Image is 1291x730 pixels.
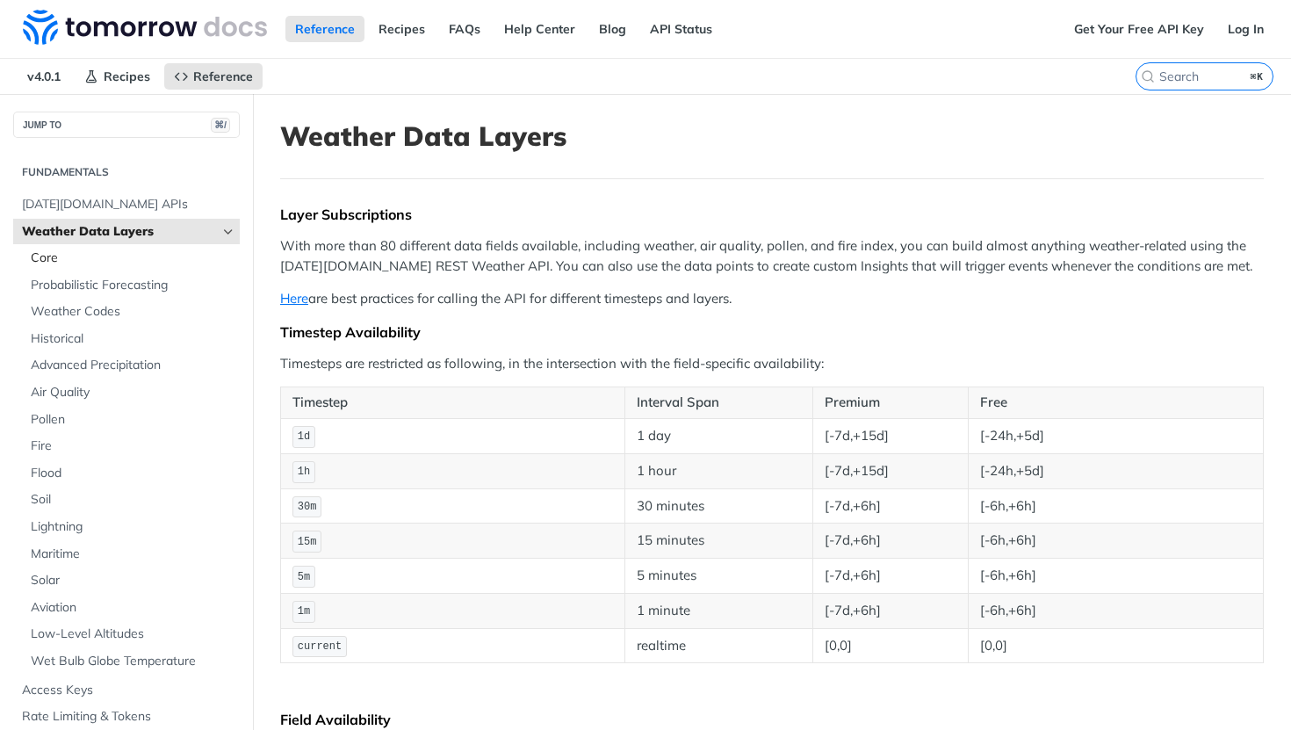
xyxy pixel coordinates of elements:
[494,16,585,42] a: Help Center
[31,465,235,482] span: Flood
[13,704,240,730] a: Rate Limiting & Tokens
[22,245,240,271] a: Core
[31,330,235,348] span: Historical
[969,453,1264,488] td: [-24h,+5d]
[22,299,240,325] a: Weather Codes
[298,571,310,583] span: 5m
[22,407,240,433] a: Pollen
[624,387,812,419] th: Interval Span
[164,63,263,90] a: Reference
[211,118,230,133] span: ⌘/
[298,536,317,548] span: 15m
[13,192,240,218] a: [DATE][DOMAIN_NAME] APIs
[813,387,969,419] th: Premium
[813,628,969,663] td: [0,0]
[280,236,1264,276] p: With more than 80 different data fields available, including weather, air quality, pollen, and fi...
[624,524,812,559] td: 15 minutes
[1218,16,1273,42] a: Log In
[813,593,969,628] td: [-7d,+6h]
[969,593,1264,628] td: [-6h,+6h]
[298,605,310,618] span: 1m
[22,487,240,513] a: Soil
[280,206,1264,223] div: Layer Subscriptions
[104,69,150,84] span: Recipes
[31,303,235,321] span: Weather Codes
[31,625,235,643] span: Low-Level Altitudes
[31,437,235,455] span: Fire
[624,453,812,488] td: 1 hour
[813,418,969,453] td: [-7d,+15d]
[1141,69,1155,83] svg: Search
[23,10,267,45] img: Tomorrow.io Weather API Docs
[813,559,969,594] td: [-7d,+6h]
[624,593,812,628] td: 1 minute
[280,289,1264,309] p: are best practices for calling the API for different timesteps and layers.
[969,524,1264,559] td: [-6h,+6h]
[22,708,235,726] span: Rate Limiting & Tokens
[22,514,240,540] a: Lightning
[640,16,722,42] a: API Status
[75,63,160,90] a: Recipes
[31,411,235,429] span: Pollen
[280,323,1264,341] div: Timestep Availability
[589,16,636,42] a: Blog
[624,488,812,524] td: 30 minutes
[22,352,240,379] a: Advanced Precipitation
[13,677,240,704] a: Access Keys
[31,357,235,374] span: Advanced Precipitation
[31,491,235,509] span: Soil
[298,501,317,513] span: 30m
[31,653,235,670] span: Wet Bulb Globe Temperature
[624,628,812,663] td: realtime
[813,488,969,524] td: [-7d,+6h]
[31,384,235,401] span: Air Quality
[22,682,235,699] span: Access Keys
[624,418,812,453] td: 1 day
[31,518,235,536] span: Lightning
[969,559,1264,594] td: [-6h,+6h]
[298,466,310,478] span: 1h
[22,272,240,299] a: Probabilistic Forecasting
[298,430,310,443] span: 1d
[22,595,240,621] a: Aviation
[31,572,235,589] span: Solar
[969,488,1264,524] td: [-6h,+6h]
[624,559,812,594] td: 5 minutes
[22,433,240,459] a: Fire
[369,16,435,42] a: Recipes
[31,546,235,563] span: Maritime
[1064,16,1214,42] a: Get Your Free API Key
[22,460,240,487] a: Flood
[22,541,240,567] a: Maritime
[813,524,969,559] td: [-7d,+6h]
[22,196,235,213] span: [DATE][DOMAIN_NAME] APIs
[13,164,240,180] h2: Fundamentals
[31,277,235,294] span: Probabilistic Forecasting
[22,326,240,352] a: Historical
[13,112,240,138] button: JUMP TO⌘/
[22,648,240,675] a: Wet Bulb Globe Temperature
[280,354,1264,374] p: Timesteps are restricted as following, in the intersection with the field-specific availability:
[22,379,240,406] a: Air Quality
[31,599,235,617] span: Aviation
[298,640,342,653] span: current
[22,223,217,241] span: Weather Data Layers
[439,16,490,42] a: FAQs
[22,621,240,647] a: Low-Level Altitudes
[13,219,240,245] a: Weather Data LayersHide subpages for Weather Data Layers
[280,711,1264,728] div: Field Availability
[969,628,1264,663] td: [0,0]
[280,290,308,307] a: Here
[969,387,1264,419] th: Free
[280,120,1264,152] h1: Weather Data Layers
[31,249,235,267] span: Core
[221,225,235,239] button: Hide subpages for Weather Data Layers
[193,69,253,84] span: Reference
[285,16,364,42] a: Reference
[22,567,240,594] a: Solar
[281,387,625,419] th: Timestep
[969,418,1264,453] td: [-24h,+5d]
[813,453,969,488] td: [-7d,+15d]
[1246,68,1268,85] kbd: ⌘K
[18,63,70,90] span: v4.0.1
